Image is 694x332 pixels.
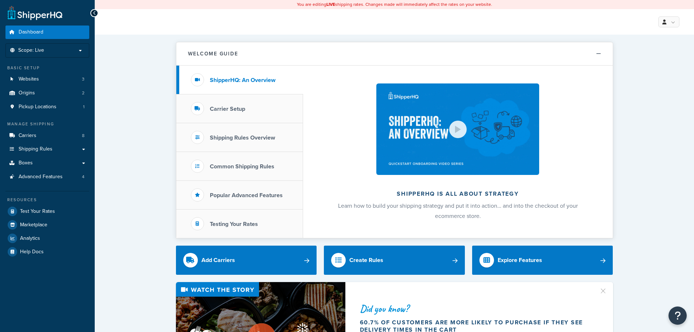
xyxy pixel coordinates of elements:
[82,174,85,180] span: 4
[210,106,245,112] h3: Carrier Setup
[338,202,578,220] span: Learn how to build your shipping strategy and put it into action… and into the checkout of your e...
[210,163,274,170] h3: Common Shipping Rules
[19,76,39,82] span: Websites
[5,100,89,114] li: Pickup Locations
[210,77,275,83] h3: ShipperHQ: An Overview
[18,47,44,54] span: Scope: Live
[324,246,465,275] a: Create Rules
[176,246,317,275] a: Add Carriers
[19,29,43,35] span: Dashboard
[5,170,89,184] a: Advanced Features4
[20,208,55,215] span: Test Your Rates
[5,73,89,86] li: Websites
[82,76,85,82] span: 3
[82,133,85,139] span: 8
[5,65,89,71] div: Basic Setup
[498,255,542,265] div: Explore Features
[5,232,89,245] a: Analytics
[201,255,235,265] div: Add Carriers
[19,146,52,152] span: Shipping Rules
[326,1,335,8] b: LIVE
[20,249,44,255] span: Help Docs
[5,142,89,156] a: Shipping Rules
[376,83,539,175] img: ShipperHQ is all about strategy
[349,255,383,265] div: Create Rules
[210,192,283,199] h3: Popular Advanced Features
[19,133,36,139] span: Carriers
[5,129,89,142] a: Carriers8
[5,156,89,170] a: Boxes
[19,160,33,166] span: Boxes
[5,170,89,184] li: Advanced Features
[19,104,56,110] span: Pickup Locations
[5,121,89,127] div: Manage Shipping
[5,205,89,218] a: Test Your Rates
[5,86,89,100] a: Origins2
[20,235,40,242] span: Analytics
[210,221,258,227] h3: Testing Your Rates
[5,26,89,39] a: Dashboard
[5,73,89,86] a: Websites3
[19,174,63,180] span: Advanced Features
[5,129,89,142] li: Carriers
[5,218,89,231] a: Marketplace
[20,222,47,228] span: Marketplace
[176,42,613,66] button: Welcome Guide
[5,100,89,114] a: Pickup Locations1
[82,90,85,96] span: 2
[360,304,590,314] div: Did you know?
[19,90,35,96] span: Origins
[322,191,593,197] h2: ShipperHQ is all about strategy
[5,86,89,100] li: Origins
[5,245,89,258] a: Help Docs
[472,246,613,275] a: Explore Features
[210,134,275,141] h3: Shipping Rules Overview
[188,51,238,56] h2: Welcome Guide
[83,104,85,110] span: 1
[5,197,89,203] div: Resources
[668,306,687,325] button: Open Resource Center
